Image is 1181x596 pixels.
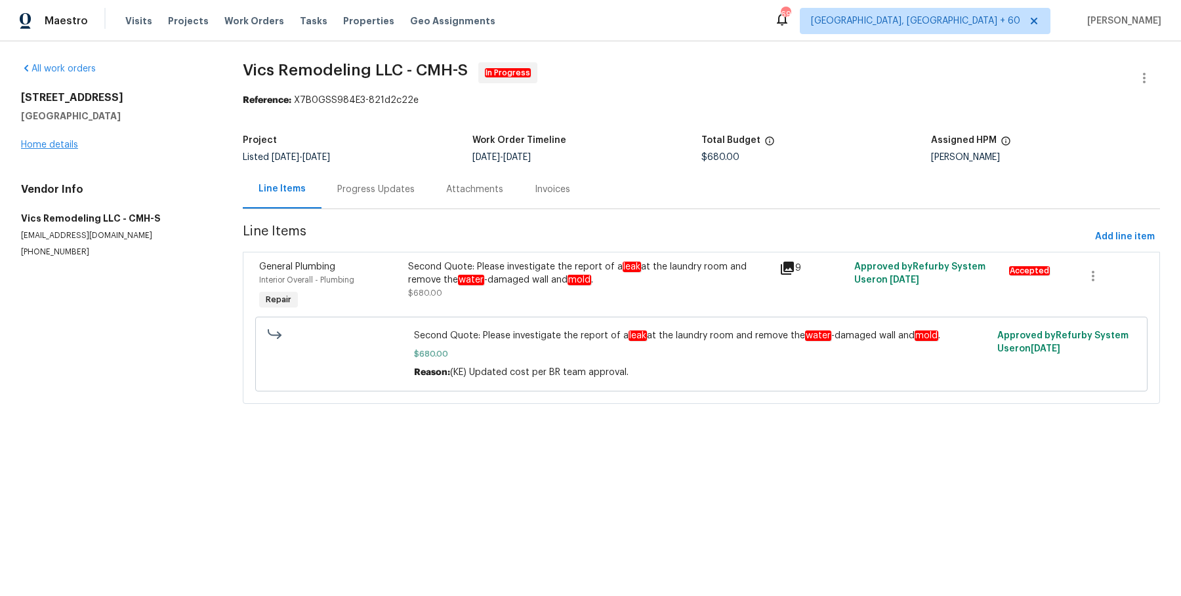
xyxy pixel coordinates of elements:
[410,14,495,28] span: Geo Assignments
[45,14,88,28] span: Maestro
[1031,344,1060,353] span: [DATE]
[446,183,503,196] div: Attachments
[472,136,566,145] h5: Work Order Timeline
[21,140,78,149] a: Home details
[21,91,211,104] h2: [STREET_ADDRESS]
[259,276,354,284] span: Interior Overall - Plumbing
[224,14,284,28] span: Work Orders
[629,330,647,341] em: leak
[931,136,997,145] h5: Assigned HPM
[1001,136,1011,153] span: The hpm assigned to this work order.
[854,262,985,285] span: Approved by Refurby System User on
[243,225,1090,249] span: Line Items
[21,247,211,258] p: [PHONE_NUMBER]
[701,153,739,162] span: $680.00
[568,275,591,285] em: mold
[805,330,831,341] em: water
[535,183,570,196] div: Invoices
[408,260,772,287] div: Second Quote: Please investigate the report of a at the laundry room and remove the -damaged wall...
[21,109,211,123] h5: [GEOGRAPHIC_DATA]
[168,14,209,28] span: Projects
[21,212,211,225] h5: Vics Remodeling LLC - CMH-S
[408,289,442,297] span: $680.00
[1009,266,1050,275] em: Accepted
[1082,14,1161,28] span: [PERSON_NAME]
[343,14,394,28] span: Properties
[414,329,989,342] span: Second Quote: Please investigate the report of a at the laundry room and remove the -damaged wall...
[125,14,152,28] span: Visits
[243,153,330,162] span: Listed
[764,136,775,153] span: The total cost of line items that have been proposed by Opendoor. This sum includes line items th...
[21,64,96,73] a: All work orders
[915,330,938,341] em: mold
[260,293,297,306] span: Repair
[243,96,291,105] b: Reference:
[243,94,1160,107] div: X7B0GSS984E3-821d2c22e
[1095,229,1155,245] span: Add line item
[243,136,277,145] h5: Project
[259,262,335,271] span: General Plumbing
[272,153,330,162] span: -
[450,368,629,377] span: (KE) Updated cost per BR team approval.
[259,182,306,195] div: Line Items
[21,183,211,196] h4: Vendor Info
[414,368,450,377] span: Reason:
[997,331,1129,353] span: Approved by Refurby System User on
[1090,225,1160,249] button: Add line item
[931,153,1160,162] div: [PERSON_NAME]
[781,8,790,21] div: 699
[503,153,531,162] span: [DATE]
[337,183,415,196] div: Progress Updates
[458,275,484,285] em: water
[485,68,531,77] em: In Progress
[811,14,1020,28] span: [GEOGRAPHIC_DATA], [GEOGRAPHIC_DATA] + 60
[302,153,330,162] span: [DATE]
[300,16,327,26] span: Tasks
[779,260,846,276] div: 9
[623,262,641,272] em: leak
[414,348,989,361] span: $680.00
[21,230,211,241] p: [EMAIL_ADDRESS][DOMAIN_NAME]
[243,62,468,78] span: Vics Remodeling LLC - CMH-S
[701,136,760,145] h5: Total Budget
[472,153,531,162] span: -
[472,153,500,162] span: [DATE]
[272,153,299,162] span: [DATE]
[890,275,919,285] span: [DATE]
